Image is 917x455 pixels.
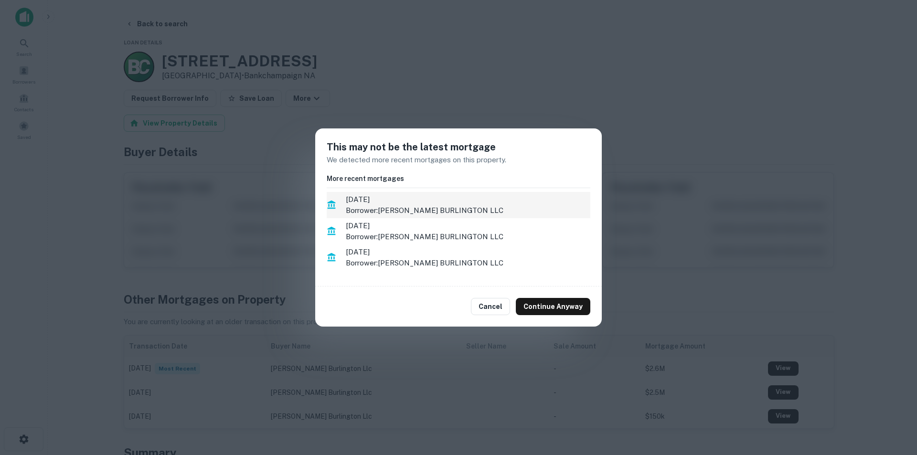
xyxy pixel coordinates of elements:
span: [DATE] [346,194,590,205]
span: [DATE] [346,246,590,258]
h6: More recent mortgages [327,173,590,184]
button: Cancel [471,298,510,315]
p: Borrower: [PERSON_NAME] BURLINGTON LLC [346,205,590,216]
button: Continue Anyway [516,298,590,315]
p: Borrower: [PERSON_NAME] BURLINGTON LLC [346,257,590,269]
h5: This may not be the latest mortgage [327,140,590,154]
iframe: Chat Widget [869,379,917,424]
span: [DATE] [346,220,590,232]
p: We detected more recent mortgages on this property. [327,154,590,166]
p: Borrower: [PERSON_NAME] BURLINGTON LLC [346,231,590,243]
